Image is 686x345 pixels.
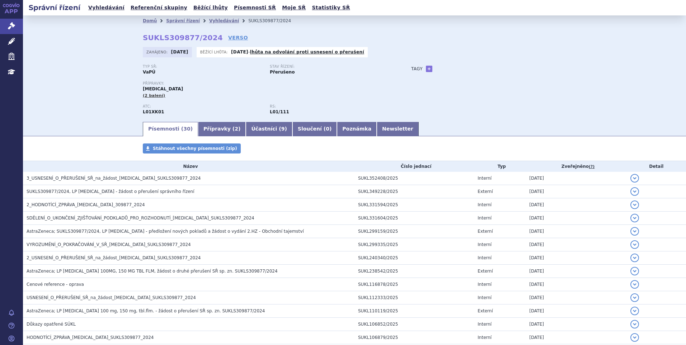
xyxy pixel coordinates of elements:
button: detail [630,267,639,275]
strong: Přerušeno [270,70,295,75]
span: 3_USNESENÍ_O_PŘERUŠENÍ_SŘ_na_žádost_LYNPARZA_SUKLS309877_2024 [27,176,201,181]
p: Stav řízení: [270,65,390,69]
a: Referenční skupiny [128,3,189,13]
td: [DATE] [526,185,626,198]
a: VERSO [228,34,248,41]
span: AstraZeneca; LP LYNPARZA 100 mg, 150 mg, tbl.flm. - žádost o přerušení SŘ sp. zn. SUKLS309877/2024 [27,308,265,313]
h2: Správní řízení [23,3,86,13]
a: Běžící lhůty [191,3,230,13]
span: Interní [478,202,492,207]
strong: [DATE] [231,49,248,55]
th: Detail [627,161,686,172]
strong: olaparib tbl. [270,109,289,114]
a: Vyhledávání [86,3,127,13]
td: SUKL106852/2025 [354,318,474,331]
span: 2_USNESENÍ_O_PŘERUŠENÍ_SŘ_na_žádost_LYNPARZA_SUKLS309877_2024 [27,255,201,260]
p: Přípravky: [143,81,397,86]
td: SUKL349228/2025 [354,185,474,198]
td: [DATE] [526,265,626,278]
a: Moje SŘ [280,3,308,13]
span: 30 [183,126,190,132]
span: AstraZeneca; SUKLS309877/2024, LP LYNPARZA - předložení nových pokladů a žádost o vydání 2.HZ - O... [27,229,304,234]
td: [DATE] [526,318,626,331]
button: detail [630,200,639,209]
a: Vyhledávání [209,18,239,23]
span: [MEDICAL_DATA] [143,86,183,91]
a: Newsletter [377,122,419,136]
span: Interní [478,282,492,287]
abbr: (?) [589,164,595,169]
button: detail [630,187,639,196]
button: detail [630,254,639,262]
span: USNESENÍ_O_PŘERUŠENÍ_SŘ_na_žádost_LYNPARZA_SUKLS309877_2024 [27,295,196,300]
a: Statistiky SŘ [310,3,352,13]
span: 2_HODNOTÍCÍ_ZPRÁVA_LYNPARZA_309877_2024 [27,202,145,207]
p: Typ SŘ: [143,65,263,69]
button: detail [630,307,639,315]
span: Interní [478,216,492,221]
td: SUKL238542/2025 [354,265,474,278]
span: SUKLS309877/2024, LP LYNPARZA - žádost o přerušení správního řízení [27,189,194,194]
td: SUKL352408/2025 [354,172,474,185]
td: [DATE] [526,198,626,212]
a: Stáhnout všechny písemnosti (zip) [143,143,241,153]
span: Interní [478,255,492,260]
span: Interní [478,295,492,300]
td: SUKL116878/2025 [354,278,474,291]
span: Interní [478,242,492,247]
a: Správní řízení [166,18,200,23]
span: Interní [478,335,492,340]
span: Zahájeno: [146,49,169,55]
td: [DATE] [526,225,626,238]
li: SUKLS309877/2024 [248,15,300,26]
a: Domů [143,18,157,23]
span: Interní [478,176,492,181]
button: detail [630,174,639,183]
td: [DATE] [526,172,626,185]
h3: Tagy [411,65,423,73]
button: detail [630,240,639,249]
p: RS: [270,104,390,109]
span: 0 [326,126,329,132]
td: [DATE] [526,238,626,251]
a: Účastníci (9) [246,122,292,136]
span: Interní [478,322,492,327]
span: HODNOTÍCÍ_ZPRÁVA_LYNPARZA_SUKLS309877_2024 [27,335,154,340]
td: SUKL331594/2025 [354,198,474,212]
span: 9 [281,126,285,132]
td: SUKL299159/2025 [354,225,474,238]
a: Přípravky (2) [198,122,246,136]
th: Zveřejněno [526,161,626,172]
td: [DATE] [526,251,626,265]
td: SUKL240340/2025 [354,251,474,265]
a: Sloučení (0) [292,122,337,136]
a: + [426,66,432,72]
strong: SUKLS309877/2024 [143,33,223,42]
a: Poznámka [337,122,377,136]
a: Písemnosti (30) [143,122,198,136]
span: 2 [235,126,238,132]
button: detail [630,293,639,302]
button: detail [630,320,639,329]
span: Externí [478,308,493,313]
button: detail [630,333,639,342]
span: Externí [478,269,493,274]
strong: [DATE] [171,49,188,55]
td: SUKL331604/2025 [354,212,474,225]
p: ATC: [143,104,263,109]
span: Cenové reference - oprava [27,282,84,287]
button: detail [630,227,639,236]
td: [DATE] [526,212,626,225]
span: Běžící lhůta: [200,49,229,55]
span: Externí [478,229,493,234]
th: Číslo jednací [354,161,474,172]
td: SUKL112333/2025 [354,291,474,304]
span: Důkazy opatřené SÚKL [27,322,76,327]
span: Externí [478,189,493,194]
td: [DATE] [526,278,626,291]
td: SUKL299335/2025 [354,238,474,251]
th: Typ [474,161,526,172]
button: detail [630,214,639,222]
td: SUKL106879/2025 [354,331,474,344]
td: SUKL110119/2025 [354,304,474,318]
